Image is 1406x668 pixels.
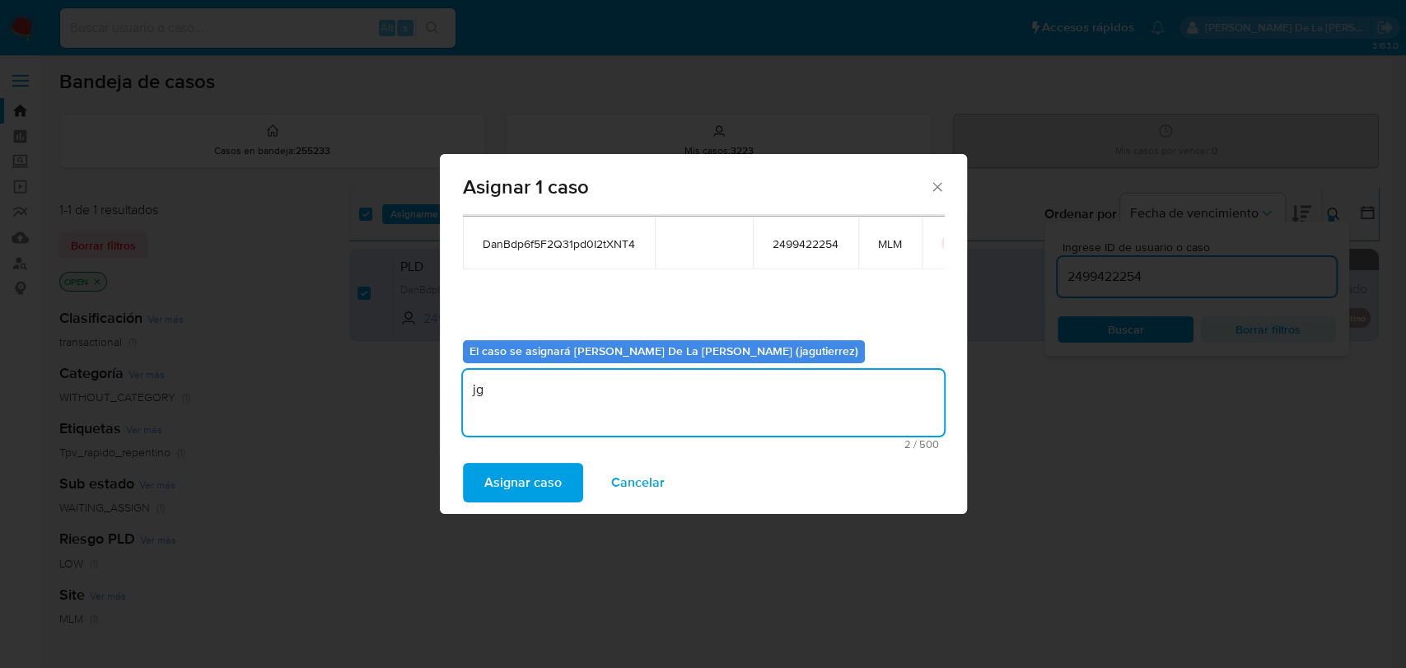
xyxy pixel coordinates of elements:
span: Máximo 500 caracteres [468,439,939,450]
span: Asignar 1 caso [463,177,930,197]
button: icon-button [941,233,961,253]
div: assign-modal [440,154,967,514]
button: Cancelar [590,463,686,502]
span: 2499422254 [773,236,838,251]
span: Cancelar [611,465,665,501]
textarea: jg [463,370,944,436]
button: Asignar caso [463,463,583,502]
span: Asignar caso [484,465,562,501]
b: El caso se asignará [PERSON_NAME] De La [PERSON_NAME] (jagutierrez) [469,343,858,359]
span: MLM [878,236,902,251]
button: Cerrar ventana [929,179,944,194]
span: DanBdp6f5F2Q31pd0I2tXNT4 [483,236,635,251]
